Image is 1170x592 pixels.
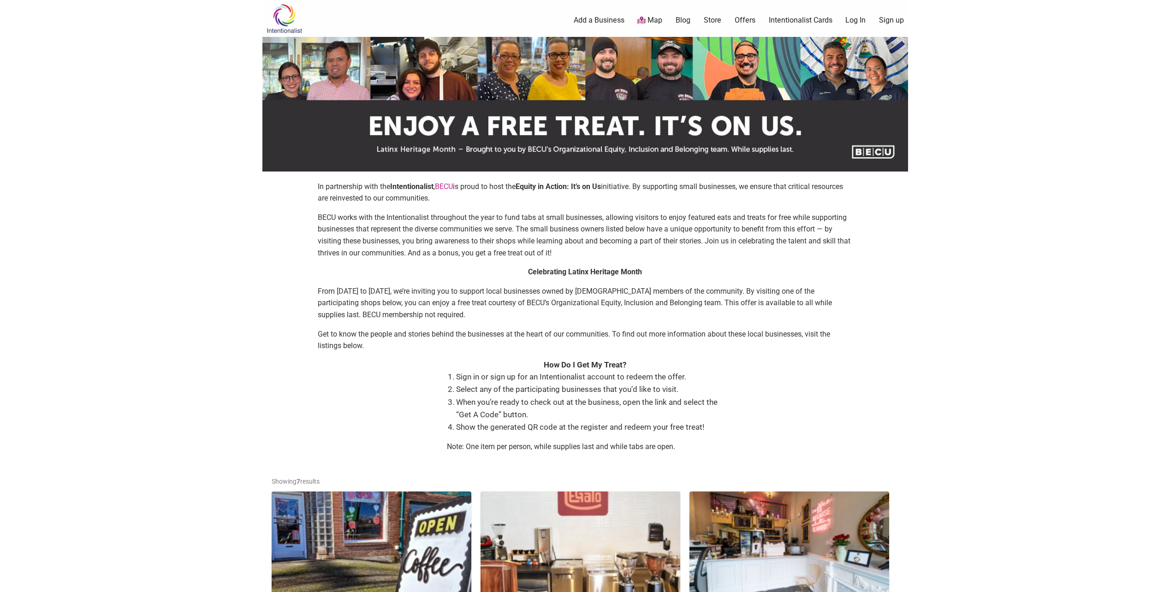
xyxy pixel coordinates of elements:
[390,182,434,191] strong: Intentionalist
[262,4,306,34] img: Intentionalist
[447,441,724,453] p: Note: One item per person, while supplies last and while tabs are open.
[704,15,721,25] a: Store
[769,15,832,25] a: Intentionalist Cards
[456,371,724,383] li: Sign in or sign up for an Intentionalist account to redeem the offer.
[879,15,904,25] a: Sign up
[297,478,300,485] b: 7
[456,383,724,396] li: Select any of the participating businesses that you’d like to visit.
[516,182,601,191] strong: Equity in Action: It’s on Us
[574,15,624,25] a: Add a Business
[637,15,662,26] a: Map
[845,15,866,25] a: Log In
[528,267,642,276] strong: Celebrating Latinx Heritage Month
[318,212,853,259] p: BECU works with the Intentionalist throughout the year to fund tabs at small businesses, allowing...
[318,285,853,321] p: From [DATE] to [DATE], we’re inviting you to support local businesses owned by [DEMOGRAPHIC_DATA]...
[435,182,453,191] a: BECU
[544,360,626,369] strong: How Do I Get My Treat?
[735,15,755,25] a: Offers
[262,37,908,172] img: sponsor logo
[456,396,724,421] li: When you’re ready to check out at the business, open the link and select the “Get A Code” button.
[318,328,853,352] p: Get to know the people and stories behind the businesses at the heart of our communities. To find...
[318,181,853,204] p: In partnership with the , is proud to host the initiative. By supporting small businesses, we ens...
[272,478,320,485] span: Showing results
[676,15,690,25] a: Blog
[456,421,724,433] li: Show the generated QR code at the register and redeem your free treat!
